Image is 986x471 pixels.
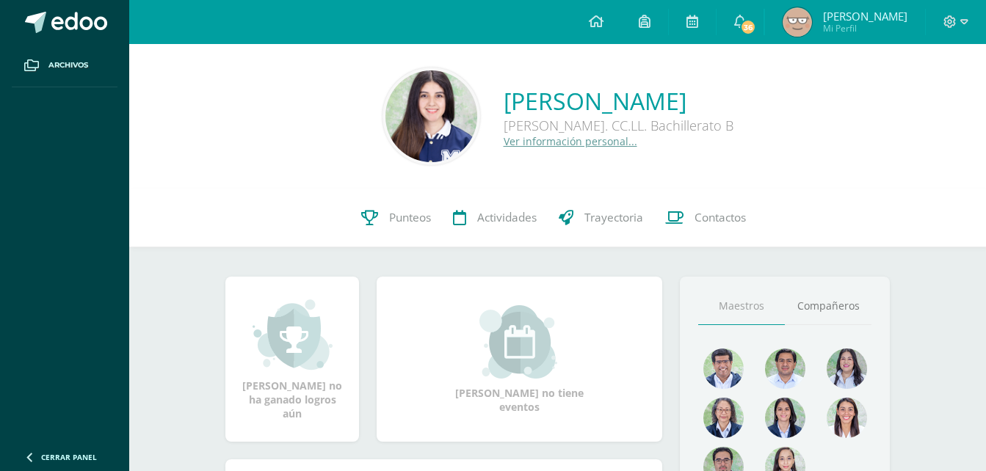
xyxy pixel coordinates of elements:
[823,9,907,23] span: [PERSON_NAME]
[389,210,431,225] span: Punteos
[785,288,871,325] a: Compañeros
[240,298,344,420] div: [PERSON_NAME] no ha ganado logros aún
[253,298,333,371] img: achievement_small.png
[703,398,744,438] img: 68491b968eaf45af92dd3338bd9092c6.png
[827,348,867,389] img: 1934cc27df4ca65fd091d7882280e9dd.png
[654,189,757,247] a: Contactos
[12,44,117,87] a: Archivos
[442,189,548,247] a: Actividades
[698,288,785,325] a: Maestros
[584,210,643,225] span: Trayectoria
[765,398,805,438] img: d4e0c534ae446c0d00535d3bb96704e9.png
[350,189,442,247] a: Punteos
[479,305,559,379] img: event_small.png
[477,210,537,225] span: Actividades
[504,134,637,148] a: Ver información personal...
[385,70,477,162] img: 45e45fbf30d30ec799bbbe00fa7e9bf9.png
[48,59,88,71] span: Archivos
[446,305,593,414] div: [PERSON_NAME] no tiene eventos
[703,348,744,389] img: 484afa508d8d35e59a7ea9d5d4640c41.png
[548,189,654,247] a: Trayectoria
[827,398,867,438] img: 38d188cc98c34aa903096de2d1c9671e.png
[695,210,746,225] span: Contactos
[41,452,97,462] span: Cerrar panel
[740,19,756,35] span: 36
[783,7,812,37] img: 80ae2131b4b6237e78ca4a1fa6e6ebf9.png
[823,22,907,34] span: Mi Perfil
[765,348,805,389] img: 1e7bfa517bf798cc96a9d855bf172288.png
[504,117,733,134] div: [PERSON_NAME]. CC.LL. Bachillerato B
[504,85,733,117] a: [PERSON_NAME]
